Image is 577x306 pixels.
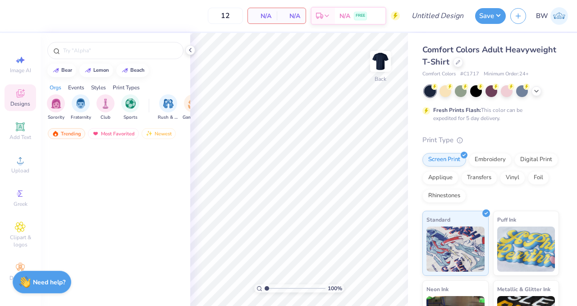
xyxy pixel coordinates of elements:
span: N/A [339,11,350,21]
span: Designs [10,100,30,107]
span: Puff Ink [497,215,516,224]
div: Back [375,75,386,83]
a: BW [536,7,568,25]
img: trend_line.gif [84,68,92,73]
img: most_fav.gif [92,130,99,137]
button: beach [116,64,149,77]
button: filter button [71,94,91,121]
div: This color can be expedited for 5 day delivery. [433,106,544,122]
div: beach [130,68,145,73]
div: filter for Club [96,94,114,121]
button: filter button [96,94,114,121]
div: bear [61,68,72,73]
span: 100 % [328,284,342,292]
img: Game Day Image [188,98,198,109]
img: Brooke Williams [550,7,568,25]
span: Club [101,114,110,121]
img: Back [371,52,389,70]
button: filter button [121,94,139,121]
div: Rhinestones [422,189,466,203]
span: N/A [253,11,271,21]
div: Vinyl [500,171,525,185]
div: Print Type [422,135,559,145]
span: Comfort Colors Adult Heavyweight T-Shirt [422,44,556,67]
img: Club Image [101,98,110,109]
div: lemon [93,68,109,73]
img: Sports Image [125,98,136,109]
div: Digital Print [514,153,558,167]
span: Neon Ink [426,284,449,294]
div: filter for Rush & Bid [158,94,179,121]
span: Upload [11,167,29,174]
span: BW [536,11,548,21]
img: Fraternity Image [76,98,86,109]
div: Orgs [50,83,61,92]
span: Image AI [10,67,31,74]
span: Rush & Bid [158,114,179,121]
span: Comfort Colors [422,70,456,78]
div: Newest [142,128,176,139]
div: Applique [422,171,458,185]
button: bear [47,64,76,77]
button: lemon [79,64,113,77]
strong: Need help? [33,278,65,287]
span: Add Text [9,134,31,141]
img: Puff Ink [497,227,555,272]
strong: Fresh Prints Flash: [433,107,481,114]
img: trend_line.gif [121,68,128,73]
span: Clipart & logos [5,234,36,248]
input: Untitled Design [404,7,471,25]
div: filter for Game Day [183,94,203,121]
span: Fraternity [71,114,91,121]
div: Print Types [113,83,140,92]
span: Game Day [183,114,203,121]
img: Rush & Bid Image [163,98,174,109]
span: Greek [14,200,27,208]
span: FREE [356,13,365,19]
div: Transfers [461,171,497,185]
span: Sports [124,114,137,121]
input: – – [208,8,243,24]
span: N/A [282,11,300,21]
span: Standard [426,215,450,224]
input: Try "Alpha" [62,46,178,55]
div: filter for Fraternity [71,94,91,121]
span: Decorate [9,274,31,282]
div: Foil [528,171,549,185]
div: Styles [91,83,106,92]
span: Metallic & Glitter Ink [497,284,550,294]
img: Standard [426,227,485,272]
div: filter for Sorority [47,94,65,121]
button: filter button [47,94,65,121]
div: Screen Print [422,153,466,167]
div: filter for Sports [121,94,139,121]
div: Trending [48,128,85,139]
div: Events [68,83,84,92]
div: Embroidery [469,153,512,167]
span: # C1717 [460,70,479,78]
div: Most Favorited [88,128,139,139]
img: Newest.gif [146,130,153,137]
img: Sorority Image [51,98,61,109]
button: Save [475,8,506,24]
button: filter button [158,94,179,121]
button: filter button [183,94,203,121]
span: Minimum Order: 24 + [484,70,529,78]
img: trend_line.gif [52,68,60,73]
img: trending.gif [52,130,59,137]
span: Sorority [48,114,64,121]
